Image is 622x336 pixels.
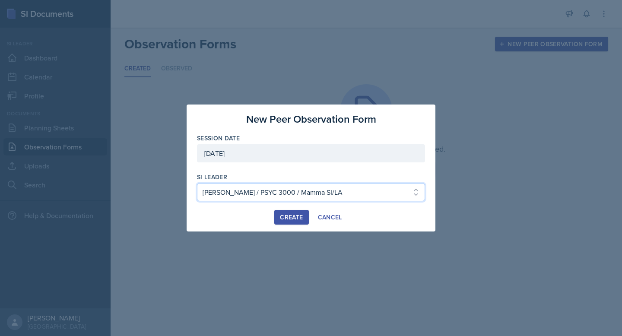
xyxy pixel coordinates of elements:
h3: New Peer Observation Form [246,111,376,127]
button: Create [274,210,308,225]
label: Session Date [197,134,240,143]
div: Cancel [318,214,342,221]
button: Cancel [312,210,348,225]
div: Create [280,214,303,221]
label: si leader [197,173,227,181]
